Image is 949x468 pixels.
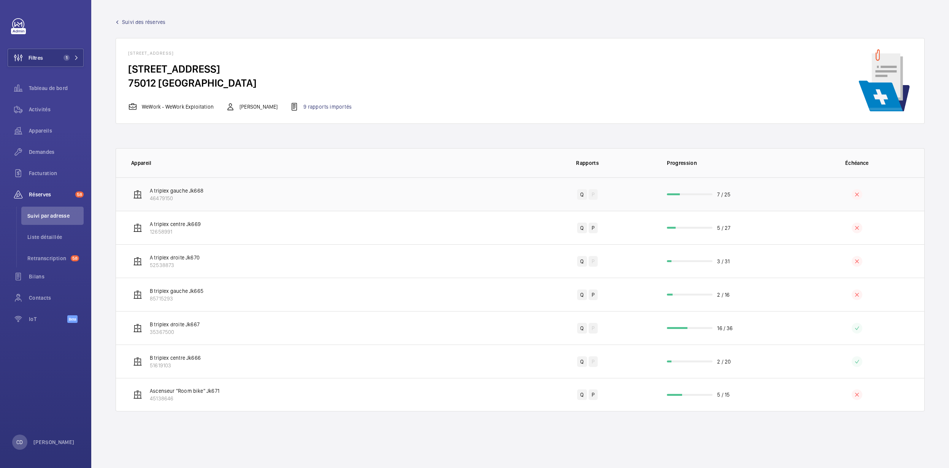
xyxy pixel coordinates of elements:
p: B triplex gauche Jk665 [150,287,203,295]
p: Appareil [131,159,520,167]
span: Contacts [29,294,84,302]
span: Facturation [29,169,84,177]
p: [PERSON_NAME] [33,438,75,446]
img: elevator.svg [133,357,142,366]
p: 35367500 [150,328,200,336]
div: Q [577,189,587,200]
span: 58 [75,191,84,198]
div: [PERSON_NAME] [226,102,278,111]
img: elevator.svg [133,257,142,266]
span: Suivi par adresse [27,212,84,220]
p: A triplex centre Jk669 [150,220,201,228]
img: elevator.svg [133,223,142,232]
p: B triplex centre Jk666 [150,354,201,362]
span: Filtres [29,54,43,62]
span: Beta [67,315,78,323]
span: 1 [63,55,70,61]
p: 12658991 [150,228,201,236]
p: Ascenseur "Room bike" Jk671 [150,387,219,395]
div: Q [577,289,587,300]
div: P [589,323,598,334]
button: Filtres1 [8,49,84,67]
p: Progression [667,159,789,167]
p: B triplex droite Jk667 [150,321,200,328]
img: elevator.svg [133,290,142,299]
p: 2 / 16 [717,291,730,299]
img: elevator.svg [133,324,142,333]
span: Retranscription [27,255,68,262]
p: CD [16,438,23,446]
h4: [STREET_ADDRESS] [128,51,364,62]
p: A triplex gauche Jk668 [150,187,203,194]
h4: [STREET_ADDRESS] 75012 [GEOGRAPHIC_DATA] [128,62,364,90]
span: Appareils [29,127,84,134]
p: 52538873 [150,261,200,269]
div: Q [577,256,587,267]
div: 9 rapports importés [290,102,351,111]
span: Suivi des réserves [122,18,165,26]
div: P [589,389,598,400]
span: Réserves [29,191,72,198]
p: 7 / 25 [717,191,730,198]
div: P [589,289,598,300]
div: Q [577,389,587,400]
span: Activités [29,106,84,113]
p: Échéance [795,159,919,167]
span: IoT [29,315,67,323]
img: elevator.svg [133,190,142,199]
p: A triplex droite Jk670 [150,254,200,261]
p: 45138646 [150,395,219,402]
p: 5 / 27 [717,224,730,232]
div: WeWork - WeWork Exploitation [128,102,214,111]
div: Q [577,223,587,233]
p: 5 / 15 [717,391,730,398]
span: Bilans [29,273,84,280]
div: Q [577,323,587,334]
p: 3 / 31 [717,258,730,265]
div: P [589,356,598,367]
p: 46479150 [150,194,203,202]
div: P [589,189,598,200]
span: Tableau de bord [29,84,84,92]
div: P [589,223,598,233]
div: Q [577,356,587,367]
img: elevator.svg [133,390,142,399]
p: 16 / 36 [717,324,733,332]
p: Rapports [525,159,649,167]
span: Demandes [29,148,84,156]
p: 85715293 [150,295,203,302]
p: 51619103 [150,362,201,369]
span: Liste détaillée [27,233,84,241]
p: 2 / 20 [717,358,731,365]
div: P [589,256,598,267]
span: 58 [71,255,79,261]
